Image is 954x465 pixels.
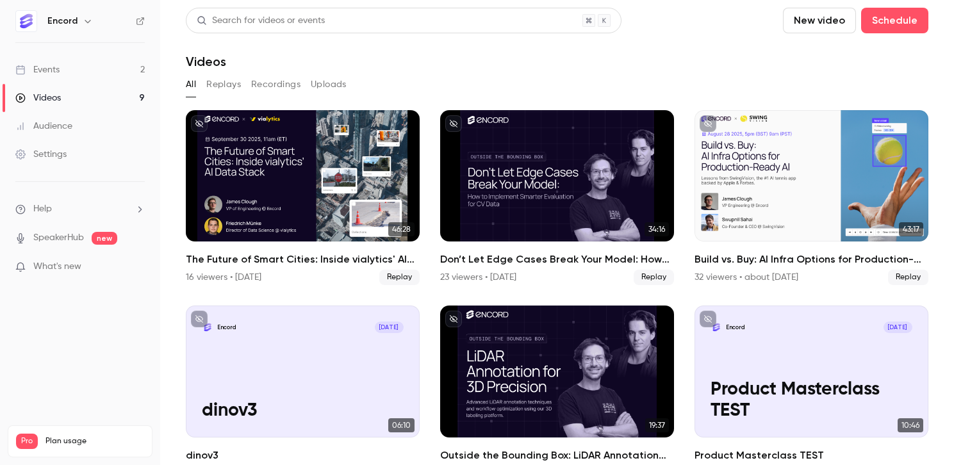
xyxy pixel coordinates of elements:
span: Plan usage [45,436,144,446]
span: 19:37 [645,418,669,432]
span: 34:16 [645,222,669,236]
button: Uploads [311,74,347,95]
div: Videos [15,92,61,104]
span: 46:28 [388,222,415,236]
a: SpeakerHub [33,231,84,245]
h6: Encord [47,15,78,28]
button: All [186,74,196,95]
div: Audience [15,120,72,133]
span: [DATE] [375,322,404,333]
h2: Don’t Let Edge Cases Break Your Model: How to Implement Smarter Evaluation for CV Data [440,252,674,267]
button: Replays [206,74,241,95]
p: Encord [217,323,236,331]
div: 16 viewers • [DATE] [186,271,261,284]
h2: Build vs. Buy: AI Infra Options for Production-Ready AI [695,252,928,267]
span: 10:46 [898,418,923,432]
span: 43:17 [899,222,923,236]
div: 23 viewers • [DATE] [440,271,516,284]
a: 34:16Don’t Let Edge Cases Break Your Model: How to Implement Smarter Evaluation for CV Data23 vie... [440,110,674,285]
button: unpublished [191,311,208,327]
button: Recordings [251,74,300,95]
li: help-dropdown-opener [15,202,145,216]
span: Pro [16,434,38,449]
h2: The Future of Smart Cities: Inside vialytics' AI Data Stack [186,252,420,267]
h2: Outside the Bounding Box: LiDAR Annotation for 3D Precision [440,448,674,463]
span: [DATE] [884,322,913,333]
button: unpublished [191,115,208,132]
li: The Future of Smart Cities: Inside vialytics' AI Data Stack [186,110,420,285]
span: Replay [634,270,674,285]
h2: Product Masterclass TEST [695,448,928,463]
section: Videos [186,8,928,457]
a: 46:28The Future of Smart Cities: Inside vialytics' AI Data Stack16 viewers • [DATE]Replay [186,110,420,285]
h2: dinov3 [186,448,420,463]
img: Encord [16,11,37,31]
button: Schedule [861,8,928,33]
span: new [92,232,117,245]
li: Don’t Let Edge Cases Break Your Model: How to Implement Smarter Evaluation for CV Data [440,110,674,285]
button: unpublished [700,115,716,132]
p: Encord [726,323,745,331]
div: 32 viewers • about [DATE] [695,271,798,284]
button: unpublished [445,115,462,132]
button: unpublished [700,311,716,327]
div: Settings [15,148,67,161]
button: unpublished [445,311,462,327]
li: Build vs. Buy: AI Infra Options for Production-Ready AI [695,110,928,285]
div: Search for videos or events [197,14,325,28]
span: Help [33,202,52,216]
button: New video [783,8,856,33]
span: Replay [379,270,420,285]
p: Product Masterclass TEST [711,379,913,421]
span: What's new [33,260,81,273]
p: dinov3 [202,400,404,421]
span: 06:10 [388,418,415,432]
span: Replay [888,270,928,285]
h1: Videos [186,54,226,69]
a: 43:17Build vs. Buy: AI Infra Options for Production-Ready AI32 viewers • about [DATE]Replay [695,110,928,285]
div: Events [15,63,60,76]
